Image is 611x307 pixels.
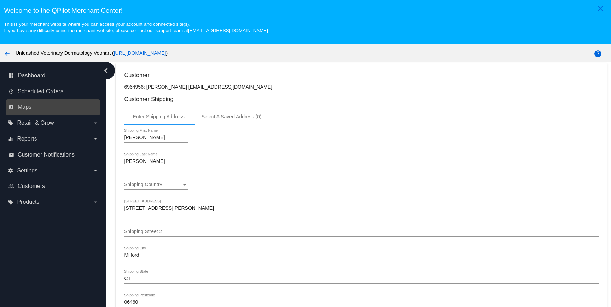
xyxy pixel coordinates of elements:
[17,136,37,142] span: Reports
[18,72,45,79] span: Dashboard
[8,181,98,192] a: people_outline Customers
[4,22,268,33] small: This is your merchant website where you can access your account and connected site(s). If you hav...
[8,104,14,110] i: map
[93,168,98,173] i: arrow_drop_down
[18,152,75,158] span: Customer Notifications
[124,159,188,164] input: Shipping Last Name
[100,65,112,76] i: chevron_left
[18,88,63,95] span: Scheduled Orders
[8,152,14,158] i: email
[18,104,31,110] span: Maps
[124,135,188,141] input: Shipping First Name
[114,50,166,56] a: [URL][DOMAIN_NAME]
[8,101,98,113] a: map Maps
[8,89,14,94] i: update
[3,49,11,58] mat-icon: arrow_back
[4,7,607,14] h3: Welcome to the QPilot Merchant Center!
[8,86,98,97] a: update Scheduled Orders
[124,229,598,235] input: Shipping Street 2
[8,149,98,160] a: email Customer Notifications
[8,199,13,205] i: local_offer
[8,70,98,81] a: dashboard Dashboard
[124,182,188,188] mat-select: Shipping Country
[17,120,54,126] span: Retain & Grow
[8,120,13,126] i: local_offer
[124,96,598,102] h3: Customer Shipping
[124,276,598,282] input: Shipping State
[124,206,598,211] input: Shipping Street 1
[8,183,14,189] i: people_outline
[93,199,98,205] i: arrow_drop_down
[17,199,39,205] span: Products
[596,4,605,13] mat-icon: close
[18,183,45,189] span: Customers
[202,114,262,119] div: Select A Saved Address (0)
[124,72,598,78] h3: Customer
[124,253,188,258] input: Shipping City
[93,120,98,126] i: arrow_drop_down
[8,73,14,78] i: dashboard
[124,300,188,305] input: Shipping Postcode
[124,182,162,187] span: Shipping Country
[17,167,37,174] span: Settings
[8,168,13,173] i: settings
[594,49,602,58] mat-icon: help
[16,50,168,56] span: Unleashed Veterinary Dermatology Vetmart ( )
[133,114,184,119] div: Enter Shipping Address
[8,136,13,142] i: equalizer
[124,84,598,90] p: 6964956: [PERSON_NAME] [EMAIL_ADDRESS][DOMAIN_NAME]
[188,28,268,33] a: [EMAIL_ADDRESS][DOMAIN_NAME]
[93,136,98,142] i: arrow_drop_down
